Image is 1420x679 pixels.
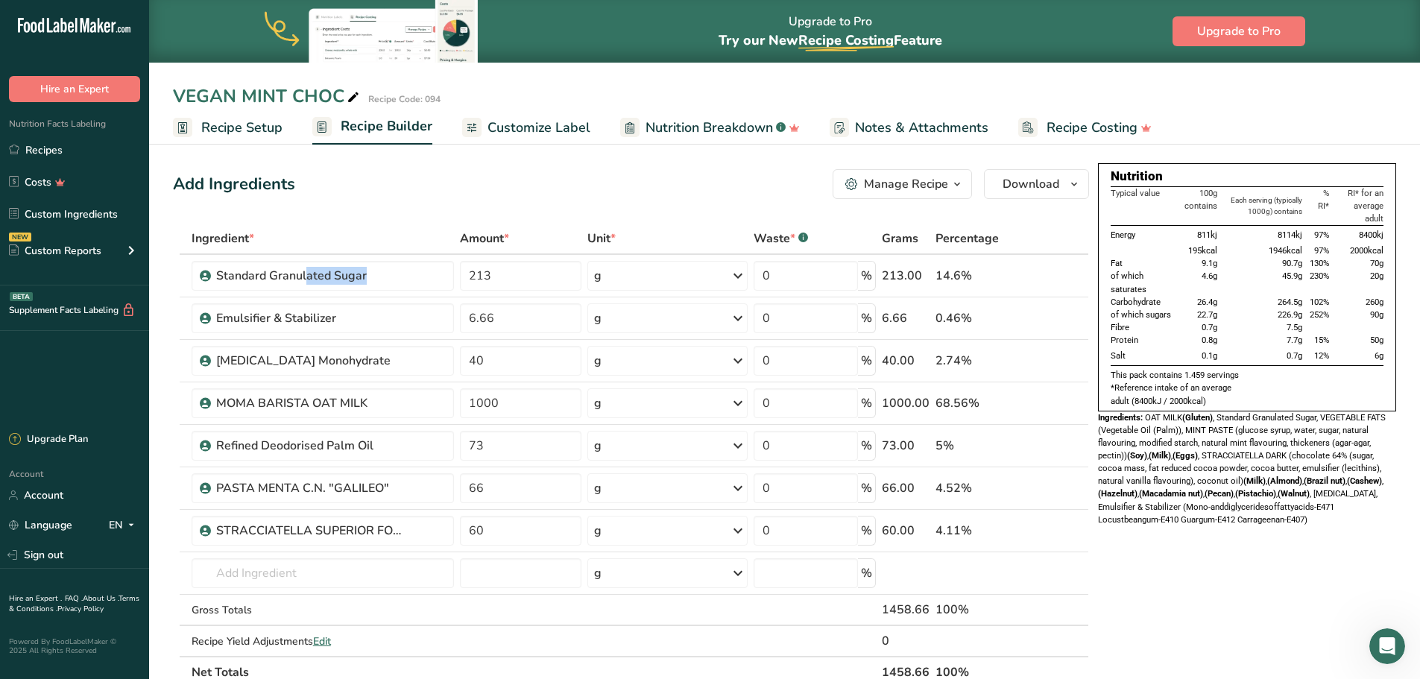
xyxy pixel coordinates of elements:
div: Nutrition [1111,167,1383,186]
button: Download [984,169,1089,199]
p: This pack contains 1.459 servings [1111,369,1383,382]
span: Edit [313,634,331,648]
div: Add Ingredients [173,172,295,197]
div: Emulsifier & Stabilizer [216,309,403,327]
button: Upgrade to Pro [1173,16,1305,46]
div: 1458.66 [882,601,930,619]
td: Carbohydrate [1111,296,1181,309]
span: Unit [587,230,616,247]
a: Customize Label [462,111,590,145]
td: 260g [1332,296,1383,309]
span: 22.7g [1197,309,1217,320]
div: MOMA BARISTA OAT MILK [216,394,403,412]
b: (Pecan) [1205,488,1234,499]
div: 213.00 [882,267,930,285]
span: 1946kcal [1269,245,1302,256]
span: 102% [1310,297,1329,307]
span: Download [1003,175,1059,193]
span: 7.5g [1287,322,1302,332]
a: Hire an Expert . [9,593,62,604]
div: Upgrade to Pro [719,1,942,63]
span: Nutrition Breakdown [646,118,773,138]
span: Upgrade to Pro [1197,22,1281,40]
span: 0.7g [1202,322,1217,332]
iframe: Intercom live chat [1369,628,1405,664]
span: Recipe Builder [341,116,432,136]
div: Gross Totals [192,602,454,618]
div: g [594,267,602,285]
div: g [594,522,602,540]
div: 73.00 [882,437,930,455]
span: OAT MILK , Standard Granulated Sugar, VEGETABLE FATS (Vegetable Oil (Palm)), MINT PASTE (glucose ... [1098,412,1386,525]
div: 14.6% [935,267,1018,285]
span: Notes & Attachments [855,118,988,138]
div: 5% [935,437,1018,455]
span: 195kcal [1188,245,1217,256]
div: EN [109,517,140,534]
div: 4.11% [935,522,1018,540]
b: (Brazil nut) [1304,476,1345,486]
div: Recipe Yield Adjustments [192,634,454,649]
div: STRACCIATELLA SUPERIOR FONDENTE PIU' [216,522,403,540]
td: 8400kj [1332,226,1383,245]
b: (Macadamia nut) [1139,488,1203,499]
td: of which sugars [1111,309,1181,321]
b: (Milk) [1149,450,1171,461]
span: Customize Label [487,118,590,138]
span: 26.4g [1197,297,1217,307]
td: Fibre [1111,321,1181,334]
a: Notes & Attachments [830,111,988,145]
span: 45.9g [1282,271,1302,281]
span: 230% [1310,271,1329,281]
span: 0.7g [1287,350,1302,361]
span: 130% [1310,258,1329,268]
span: Ingredients: [1098,412,1143,423]
span: 12% [1314,350,1329,361]
span: 9.1g [1202,258,1217,268]
th: Each serving (typically 1000g) contains [1220,186,1304,225]
span: RI* for an average adult [1348,188,1383,224]
b: (Milk) [1243,476,1266,486]
button: Manage Recipe [833,169,972,199]
div: Refined Deodorised Palm Oil [216,437,403,455]
b: (Cashew) [1347,476,1382,486]
div: Powered By FoodLabelMaker © 2025 All Rights Reserved [9,637,140,655]
span: 15% [1314,335,1329,345]
div: 0 [882,632,930,650]
span: Ingredient [192,230,254,247]
div: g [594,564,602,582]
span: % RI* [1318,188,1329,211]
div: Waste [754,230,808,247]
td: 70g [1332,257,1383,270]
span: Recipe Setup [201,118,283,138]
span: 264.5g [1278,297,1302,307]
b: (Hazelnut) [1098,488,1137,499]
button: Hire an Expert [9,76,140,102]
span: 7.7g [1287,335,1302,345]
div: Upgrade Plan [9,432,88,447]
a: About Us . [83,593,119,604]
span: Recipe Costing [798,31,894,49]
div: 40.00 [882,352,930,370]
b: (Almond) [1267,476,1302,486]
a: Recipe Setup [173,111,283,145]
div: NEW [9,233,31,241]
a: Privacy Policy [57,604,104,614]
a: FAQ . [65,593,83,604]
div: BETA [10,292,33,301]
td: 6g [1332,347,1383,366]
span: 97% [1314,230,1329,240]
td: 20g [1332,270,1383,295]
b: (Gluten) [1182,412,1213,423]
td: Fat [1111,257,1181,270]
div: VEGAN MINT CHOC [173,83,362,110]
span: Percentage [935,230,999,247]
span: 8114kj [1278,230,1302,240]
a: Recipe Costing [1018,111,1152,145]
td: 90g [1332,309,1383,321]
input: Add Ingredient [192,558,454,588]
td: 50g [1332,334,1383,347]
a: Recipe Builder [312,110,432,145]
div: Custom Reports [9,243,101,259]
span: 0.1g [1202,350,1217,361]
